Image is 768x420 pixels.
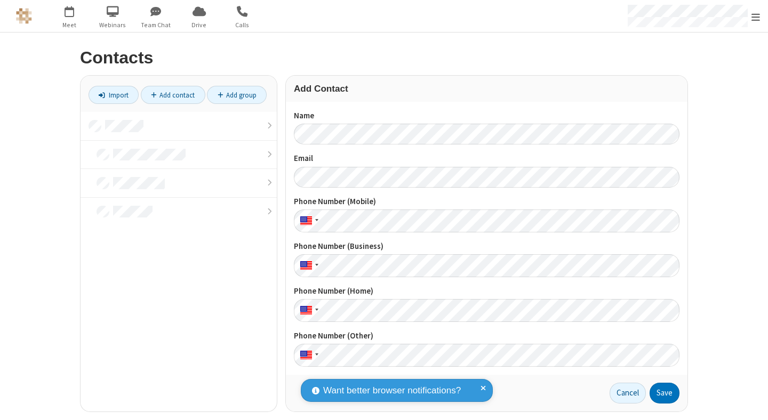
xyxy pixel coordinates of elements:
[89,86,139,104] a: Import
[179,20,219,30] span: Drive
[294,152,679,165] label: Email
[80,49,688,67] h2: Contacts
[294,209,322,232] div: United States: + 1
[610,383,646,404] a: Cancel
[294,285,679,297] label: Phone Number (Home)
[294,299,322,322] div: United States: + 1
[136,20,176,30] span: Team Chat
[222,20,262,30] span: Calls
[294,196,679,208] label: Phone Number (Mobile)
[141,86,205,104] a: Add contact
[16,8,32,24] img: QA Selenium DO NOT DELETE OR CHANGE
[294,330,679,342] label: Phone Number (Other)
[294,84,679,94] h3: Add Contact
[294,344,322,367] div: United States: + 1
[650,383,679,404] button: Save
[93,20,133,30] span: Webinars
[50,20,90,30] span: Meet
[323,384,461,398] span: Want better browser notifications?
[207,86,267,104] a: Add group
[294,240,679,253] label: Phone Number (Business)
[294,254,322,277] div: United States: + 1
[294,110,679,122] label: Name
